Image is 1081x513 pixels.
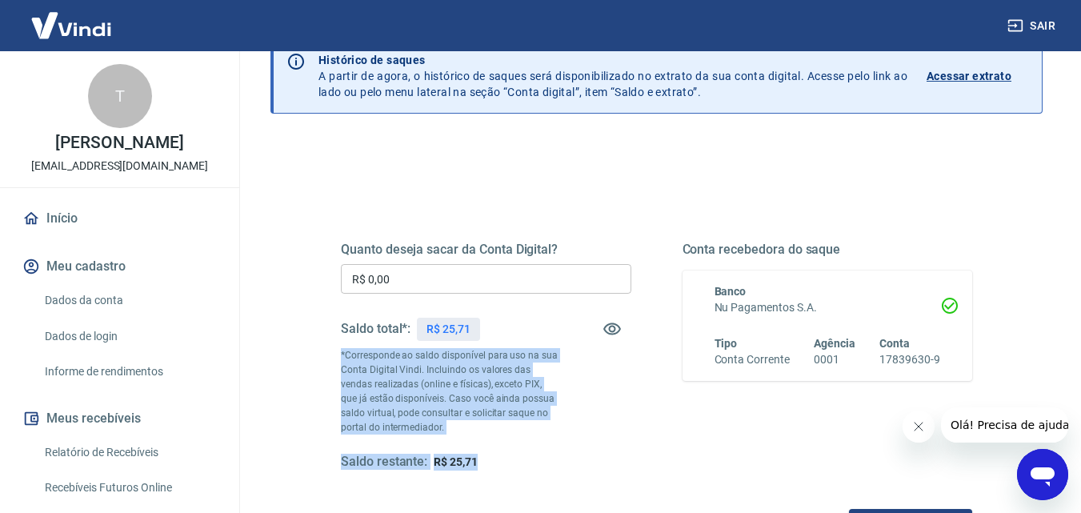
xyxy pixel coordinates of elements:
iframe: Botão para abrir a janela de mensagens [1017,449,1068,500]
p: R$ 25,71 [426,321,470,338]
a: Dados de login [38,320,220,353]
span: Tipo [715,337,738,350]
h6: Nu Pagamentos S.A. [715,299,941,316]
a: Relatório de Recebíveis [38,436,220,469]
h5: Conta recebedora do saque [683,242,973,258]
a: Início [19,201,220,236]
button: Meus recebíveis [19,401,220,436]
p: [EMAIL_ADDRESS][DOMAIN_NAME] [31,158,208,174]
p: *Corresponde ao saldo disponível para uso na sua Conta Digital Vindi. Incluindo os valores das ve... [341,348,559,435]
h5: Saldo restante: [341,454,427,471]
h5: Saldo total*: [341,321,410,337]
span: Agência [814,337,855,350]
iframe: Fechar mensagem [903,411,935,443]
span: Banco [715,285,747,298]
p: A partir de agora, o histórico de saques será disponibilizado no extrato da sua conta digital. Ac... [318,52,907,100]
span: R$ 25,71 [434,455,478,468]
p: [PERSON_NAME] [55,134,183,151]
p: Histórico de saques [318,52,907,68]
h6: 17839630-9 [879,351,940,368]
img: Vindi [19,1,123,50]
a: Recebíveis Futuros Online [38,471,220,504]
span: Conta [879,337,910,350]
span: Olá! Precisa de ajuda? [10,11,134,24]
a: Acessar extrato [927,52,1029,100]
h6: 0001 [814,351,855,368]
button: Sair [1004,11,1062,41]
h5: Quanto deseja sacar da Conta Digital? [341,242,631,258]
p: Acessar extrato [927,68,1011,84]
div: T [88,64,152,128]
button: Meu cadastro [19,249,220,284]
h6: Conta Corrente [715,351,790,368]
iframe: Mensagem da empresa [941,407,1068,443]
a: Informe de rendimentos [38,355,220,388]
a: Dados da conta [38,284,220,317]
